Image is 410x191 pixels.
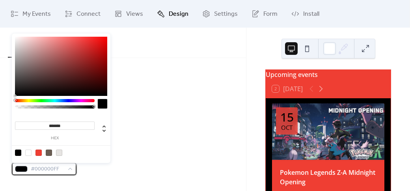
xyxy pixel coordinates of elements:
a: Connect [59,3,106,24]
div: Upcoming events [266,70,391,79]
div: rgb(230, 228, 226) [56,150,62,156]
button: Typography [39,28,84,57]
a: Install [285,3,325,24]
span: Connect [76,9,101,19]
span: Form [263,9,278,19]
span: My Events [22,9,51,19]
span: #000000FF [31,165,64,174]
div: rgb(106, 93, 83) [46,150,52,156]
a: Pokemon Legends Z-A Midnight Opening [280,168,375,186]
span: Views [126,9,143,19]
div: Oct [281,125,293,131]
a: Views [108,3,149,24]
div: rgb(0, 0, 0) [15,150,21,156]
button: Colors [8,28,39,58]
a: Settings [196,3,244,24]
a: My Events [5,3,57,24]
div: 15 [280,111,294,123]
a: Form [246,3,283,24]
div: rgb(239, 62, 51) [35,150,42,156]
div: rgb(255, 255, 255) [25,150,32,156]
a: Design [151,3,194,24]
span: Design [169,9,188,19]
span: Install [303,9,319,19]
label: hex [15,136,95,140]
span: Settings [214,9,238,19]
